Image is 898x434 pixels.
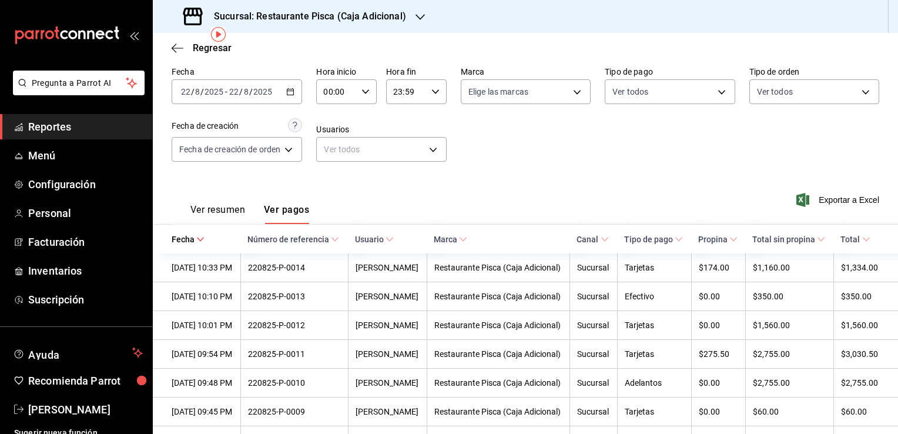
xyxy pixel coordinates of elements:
[753,349,826,359] div: $2,755.00
[200,87,204,96] span: /
[129,31,139,40] button: open_drawer_menu
[577,292,609,301] div: Sucursal
[172,68,302,76] label: Fecha
[841,407,879,416] div: $60.00
[316,125,446,133] label: Usuarios
[605,68,735,76] label: Tipo de pago
[753,407,826,416] div: $60.00
[434,263,563,272] div: Restaurante Pisca (Caja Adicional)
[841,263,879,272] div: $1,334.00
[204,87,224,96] input: ----
[253,87,273,96] input: ----
[753,321,826,330] div: $1,560.00
[172,407,233,416] div: [DATE] 09:45 PM
[752,235,825,244] span: Total sin propina
[698,235,738,244] span: Propina
[699,292,739,301] div: $0.00
[172,263,233,272] div: [DATE] 10:33 PM
[468,86,528,98] span: Elige las marcas
[840,235,870,244] span: Total
[625,349,684,359] div: Tarjetas
[205,9,406,24] h3: Sucursal: Restaurante Pisca (Caja Adicional)
[211,27,226,42] img: Tooltip marker
[248,407,341,416] div: 220825-P-0009
[753,263,826,272] div: $1,160.00
[356,407,420,416] div: [PERSON_NAME]
[28,263,143,279] span: Inventarios
[434,321,563,330] div: Restaurante Pisca (Caja Adicional)
[191,87,195,96] span: /
[195,87,200,96] input: --
[699,263,739,272] div: $174.00
[612,86,648,98] span: Ver todos
[172,42,232,54] button: Regresar
[247,235,339,244] span: Número de referencia
[179,143,280,155] span: Fecha de creación de orden
[316,68,377,76] label: Hora inicio
[248,378,341,388] div: 220825-P-0010
[749,68,879,76] label: Tipo de orden
[356,321,420,330] div: [PERSON_NAME]
[577,378,609,388] div: Sucursal
[28,346,128,360] span: Ayuda
[355,235,394,244] span: Usuario
[172,292,233,301] div: [DATE] 10:10 PM
[316,137,446,162] div: Ver todos
[841,378,879,388] div: $2,755.00
[249,87,253,96] span: /
[248,349,341,359] div: 220825-P-0011
[757,86,793,98] span: Ver todos
[699,407,739,416] div: $0.00
[172,120,239,132] div: Fecha de creación
[13,71,145,95] button: Pregunta a Parrot AI
[753,292,826,301] div: $350.00
[229,87,239,96] input: --
[32,77,126,89] span: Pregunta a Parrot AI
[356,378,420,388] div: [PERSON_NAME]
[356,349,420,359] div: [PERSON_NAME]
[577,349,609,359] div: Sucursal
[28,205,143,221] span: Personal
[172,321,233,330] div: [DATE] 10:01 PM
[193,42,232,54] span: Regresar
[753,378,826,388] div: $2,755.00
[172,378,233,388] div: [DATE] 09:48 PM
[248,292,341,301] div: 220825-P-0013
[624,235,683,244] span: Tipo de pago
[699,321,739,330] div: $0.00
[841,321,879,330] div: $1,560.00
[264,204,309,224] button: Ver pagos
[434,407,563,416] div: Restaurante Pisca (Caja Adicional)
[841,292,879,301] div: $350.00
[243,87,249,96] input: --
[225,87,227,96] span: -
[180,87,191,96] input: --
[172,235,205,244] span: Fecha
[625,263,684,272] div: Tarjetas
[190,204,245,224] button: Ver resumen
[799,193,879,207] button: Exportar a Excel
[356,292,420,301] div: [PERSON_NAME]
[190,204,309,224] div: navigation tabs
[625,407,684,416] div: Tarjetas
[28,148,143,163] span: Menú
[8,85,145,98] a: Pregunta a Parrot AI
[577,321,609,330] div: Sucursal
[434,378,563,388] div: Restaurante Pisca (Caja Adicional)
[356,263,420,272] div: [PERSON_NAME]
[434,292,563,301] div: Restaurante Pisca (Caja Adicional)
[239,87,243,96] span: /
[434,235,467,244] span: Marca
[699,378,739,388] div: $0.00
[28,119,143,135] span: Reportes
[248,263,341,272] div: 220825-P-0014
[386,68,447,76] label: Hora fin
[577,263,609,272] div: Sucursal
[28,402,143,418] span: [PERSON_NAME]
[625,321,684,330] div: Tarjetas
[434,349,563,359] div: Restaurante Pisca (Caja Adicional)
[461,68,591,76] label: Marca
[625,292,684,301] div: Efectivo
